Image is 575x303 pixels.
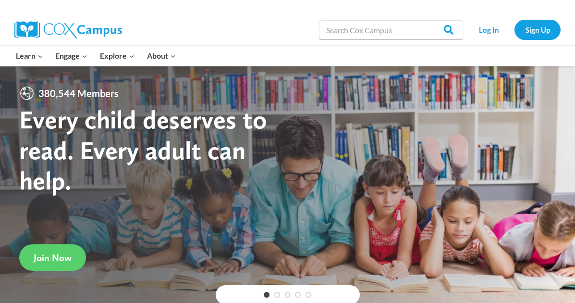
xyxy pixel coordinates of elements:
img: Cox Campus [14,21,122,38]
span: About [147,50,176,62]
a: 5 [306,292,311,298]
span: Engage [55,50,87,62]
strong: Every child deserves to read. Every adult can help. [19,104,267,196]
span: Learn [16,50,43,62]
span: Join Now [34,252,72,264]
a: 1 [264,292,269,298]
a: Sign Up [514,20,561,39]
input: Search Cox Campus [319,20,463,39]
nav: Secondary Navigation [468,20,561,39]
span: 380,544 Members [35,86,122,101]
nav: Primary Navigation [10,46,182,66]
a: Join Now [19,244,86,271]
a: 3 [285,292,291,298]
a: Log In [468,20,510,39]
a: 4 [295,292,301,298]
span: Explore [100,50,135,62]
a: 2 [274,292,280,298]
